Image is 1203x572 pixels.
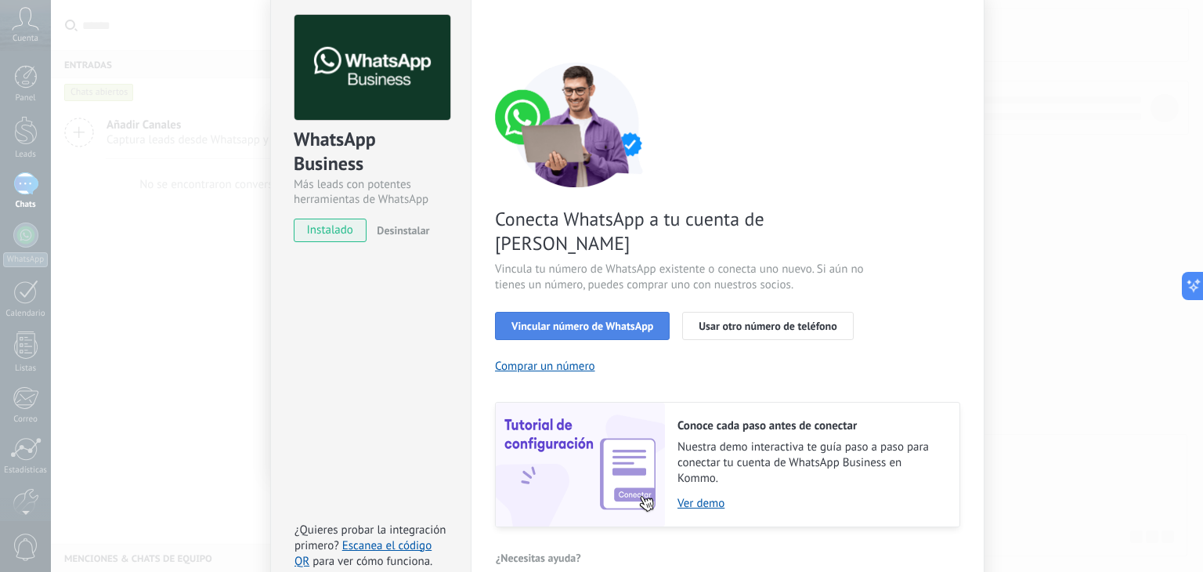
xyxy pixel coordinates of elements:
button: Usar otro número de teléfono [682,312,853,340]
button: ¿Necesitas ayuda? [495,546,582,570]
span: instalado [294,219,366,242]
a: Ver demo [677,496,944,511]
span: Nuestra demo interactiva te guía paso a paso para conectar tu cuenta de WhatsApp Business en Kommo. [677,440,944,487]
button: Desinstalar [370,219,429,242]
span: Conecta WhatsApp a tu cuenta de [PERSON_NAME] [495,207,868,255]
div: Más leads con potentes herramientas de WhatsApp [294,177,448,207]
span: Vincula tu número de WhatsApp existente o conecta uno nuevo. Si aún no tienes un número, puedes c... [495,262,868,293]
a: Escanea el código QR [294,538,432,569]
h2: Conoce cada paso antes de conectar [677,418,944,433]
span: ¿Necesitas ayuda? [496,552,581,563]
span: Usar otro número de teléfono [699,320,836,331]
img: logo_main.png [294,15,450,121]
span: ¿Quieres probar la integración primero? [294,523,446,553]
span: para ver cómo funciona. [312,554,432,569]
button: Vincular número de WhatsApp [495,312,670,340]
button: Comprar un número [495,359,595,374]
span: Vincular número de WhatsApp [511,320,653,331]
img: connect number [495,62,659,187]
span: Desinstalar [377,223,429,237]
div: WhatsApp Business [294,127,448,177]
